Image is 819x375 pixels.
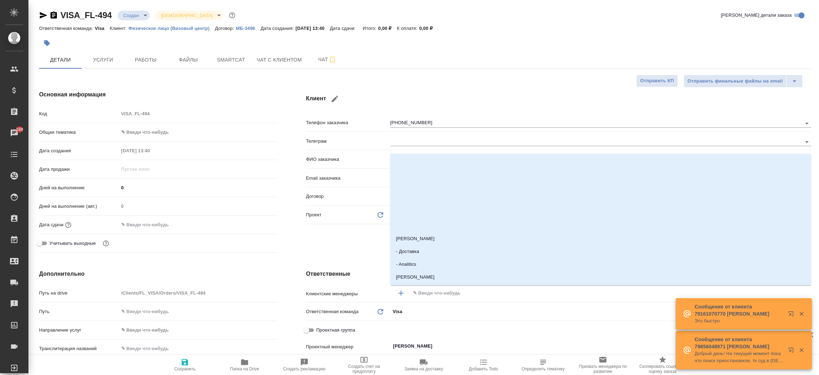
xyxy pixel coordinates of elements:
span: Чат с клиентом [257,56,302,64]
p: Дней на выполнение [39,184,119,191]
button: Добавить тэг [39,35,55,51]
button: Open [802,137,812,147]
span: Чат [310,55,344,64]
span: [PERSON_NAME] детали заказа [721,12,792,19]
button: Создан [121,12,141,19]
button: Скопировать ссылку на оценку заказа [633,355,692,375]
div: ✎ Введи что-нибудь [121,129,269,136]
p: МБ-3496 [236,26,260,31]
p: Путь на drive [39,290,119,297]
button: Скопировать ссылку [49,11,58,20]
svg: Подписаться [328,56,337,64]
div: Создан [118,11,150,20]
button: Закрыть [794,311,809,317]
p: Путь [39,308,119,315]
p: Клиентские менеджеры [306,290,390,297]
li: - Доставка [390,245,811,258]
p: Ответственная команда: [39,26,95,31]
p: Дата продажи [39,166,119,173]
input: Пустое поле [119,164,181,174]
button: Доп статусы указывают на важность/срочность заказа [227,11,237,20]
button: Если добавить услуги и заполнить их объемом, то дата рассчитается автоматически [64,220,73,229]
span: Отправить КП [640,77,674,85]
span: Заявка на доставку [405,366,443,371]
button: Добавить Todo [454,355,513,375]
h4: Основная информация [39,90,278,99]
button: Открыть в новой вкладке [784,343,801,360]
p: Дата создания [39,147,119,154]
p: Телефон заказчика [306,119,390,126]
span: Создать рекламацию [283,366,326,371]
button: Сохранить [155,355,215,375]
div: Visa [390,306,811,318]
span: Smartcat [214,56,248,64]
span: Работы [129,56,163,64]
span: Сохранить [174,366,196,371]
span: Определить тематику [521,366,564,371]
p: Направление услуг [39,327,119,334]
button: Открыть в новой вкладке [784,307,801,324]
input: Пустое поле [119,288,278,298]
span: Проектная группа [316,327,355,334]
span: Услуги [86,56,120,64]
button: Папка на Drive [215,355,274,375]
p: Visa [95,26,110,31]
li: - Analitics [390,258,811,271]
p: ФИО заказчика [306,156,390,163]
p: Договор [306,193,390,200]
p: Итого: [363,26,378,31]
span: Отправить финальные файлы на email [687,77,783,85]
span: 189 [12,126,28,133]
a: 189 [2,124,27,142]
p: Ответственная команда [306,308,359,315]
div: Создан [155,11,223,20]
p: Физическое лицо (Визовый центр) [128,26,215,31]
button: Отправить КП [636,75,678,87]
p: Проект [306,211,322,218]
p: Дата создания: [261,26,295,31]
button: Заявка на доставку [394,355,454,375]
p: Сообщение от клиента 79161070770 [PERSON_NAME] [695,303,783,317]
a: МБ-3496 [236,25,260,31]
button: Open [802,118,812,128]
button: Отправить финальные файлы на email [684,75,787,88]
button: Определить тематику [513,355,573,375]
span: Призвать менеджера по развитию [577,364,628,374]
button: Добавить менеджера [392,285,409,302]
button: Выбери, если сб и вс нужно считать рабочими днями для выполнения заказа. [101,239,111,248]
p: Дата сдачи [39,221,64,228]
input: ✎ Введи что-нибудь [412,289,785,297]
p: Это быстро [695,317,783,324]
p: 0,00 ₽ [378,26,397,31]
p: Сообщение от клиента 79856048971 [PERSON_NAME] [695,336,783,350]
button: [DEMOGRAPHIC_DATA] [159,12,215,19]
div: ✎ Введи что-нибудь [119,126,278,138]
p: Телеграм [306,138,390,145]
button: Скопировать ссылку для ЯМессенджера [39,11,48,20]
span: Детали [43,56,77,64]
h4: Дополнительно [39,270,278,278]
span: Файлы [171,56,205,64]
p: Дней на выполнение (авт.) [39,203,119,210]
a: VISA_FL-494 [60,10,112,20]
h4: Клиент [306,90,811,107]
p: Транслитерация названий [39,345,119,352]
p: 0,00 ₽ [419,26,438,31]
li: [PERSON_NAME] [390,284,811,296]
p: Дата сдачи: [330,26,357,31]
div: split button [684,75,803,88]
p: [DATE] 13:40 [295,26,330,31]
input: ✎ Введи что-нибудь [119,343,278,354]
li: [PERSON_NAME] [390,232,811,245]
button: Close [807,292,809,294]
p: Email заказчика [306,175,390,182]
input: Пустое поле [119,109,278,119]
div: ✎ Введи что-нибудь [119,324,278,336]
button: Закрыть [794,347,809,353]
li: [PERSON_NAME] [390,271,811,284]
p: К оплате: [397,26,419,31]
button: Создать рекламацию [274,355,334,375]
input: ✎ Введи что-нибудь [119,306,278,317]
p: Код [39,110,119,117]
a: Физическое лицо (Визовый центр) [128,25,215,31]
